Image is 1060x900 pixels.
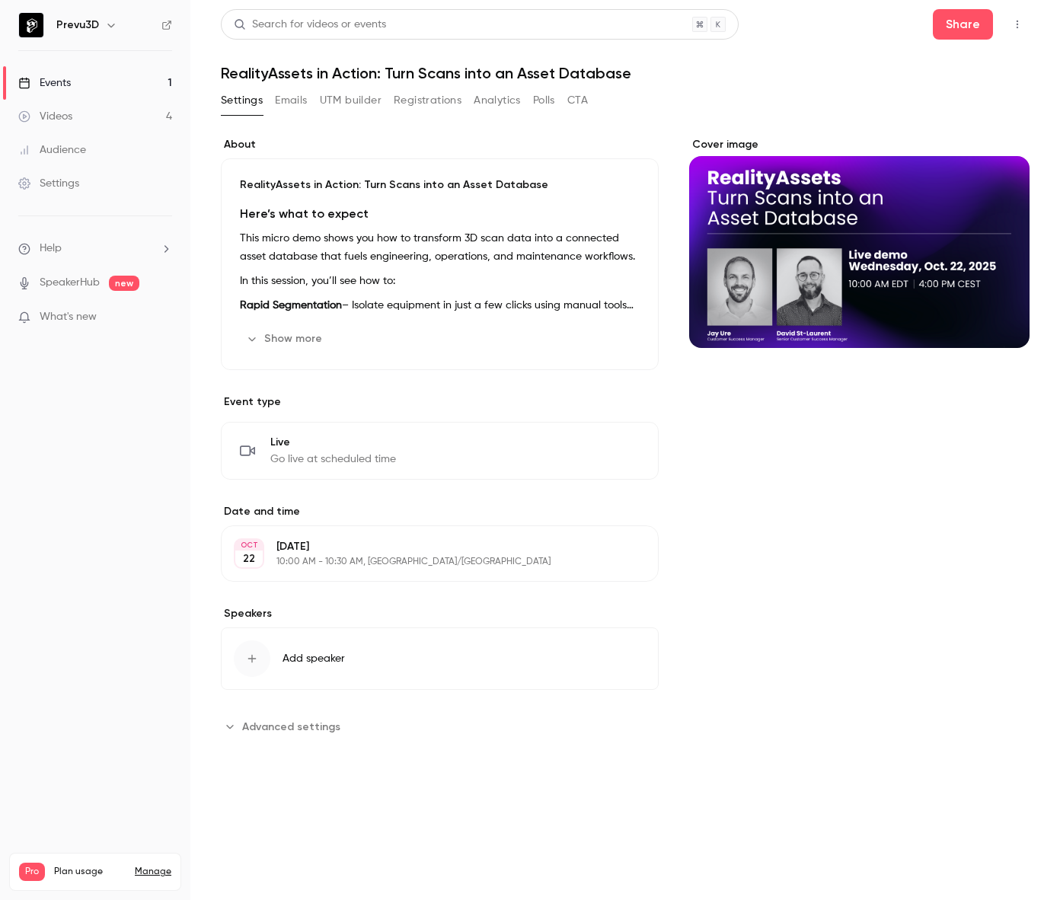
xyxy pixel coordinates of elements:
[240,300,342,311] strong: Rapid Segmentation
[275,88,307,113] button: Emails
[40,241,62,257] span: Help
[567,88,588,113] button: CTA
[221,714,659,739] section: Advanced settings
[240,327,331,351] button: Show more
[235,540,263,551] div: OCT
[109,276,139,291] span: new
[18,142,86,158] div: Audience
[234,17,386,33] div: Search for videos or events
[221,714,350,739] button: Advanced settings
[270,452,396,467] span: Go live at scheduled time
[933,9,993,40] button: Share
[276,539,578,554] p: [DATE]
[394,88,461,113] button: Registrations
[242,719,340,735] span: Advanced settings
[221,606,659,621] label: Speakers
[689,137,1030,152] label: Cover image
[240,229,640,266] p: This micro demo shows you how to transform 3D scan data into a connected asset database that fuel...
[40,275,100,291] a: SpeakerHub
[240,177,640,193] p: RealityAssets in Action: Turn Scans into an Asset Database
[320,88,382,113] button: UTM builder
[221,88,263,113] button: Settings
[240,296,640,314] p: – Isolate equipment in just a few clicks using manual tools or AI-assisted segmentation.
[689,137,1030,348] section: Cover image
[283,651,345,666] span: Add speaker
[154,311,172,324] iframe: Noticeable Trigger
[18,109,72,124] div: Videos
[56,18,99,33] h6: Prevu3D
[19,863,45,881] span: Pro
[533,88,555,113] button: Polls
[270,435,396,450] span: Live
[135,866,171,878] a: Manage
[221,137,659,152] label: About
[18,241,172,257] li: help-dropdown-opener
[474,88,521,113] button: Analytics
[221,504,659,519] label: Date and time
[276,556,578,568] p: 10:00 AM - 10:30 AM, [GEOGRAPHIC_DATA]/[GEOGRAPHIC_DATA]
[240,205,640,223] h3: Here’s what to expect
[221,394,659,410] p: Event type
[19,13,43,37] img: Prevu3D
[18,176,79,191] div: Settings
[221,64,1030,82] h1: RealityAssets in Action: Turn Scans into an Asset Database
[18,75,71,91] div: Events
[221,627,659,690] button: Add speaker
[240,272,640,290] p: In this session, you’ll see how to:
[54,866,126,878] span: Plan usage
[40,309,97,325] span: What's new
[243,551,255,566] p: 22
